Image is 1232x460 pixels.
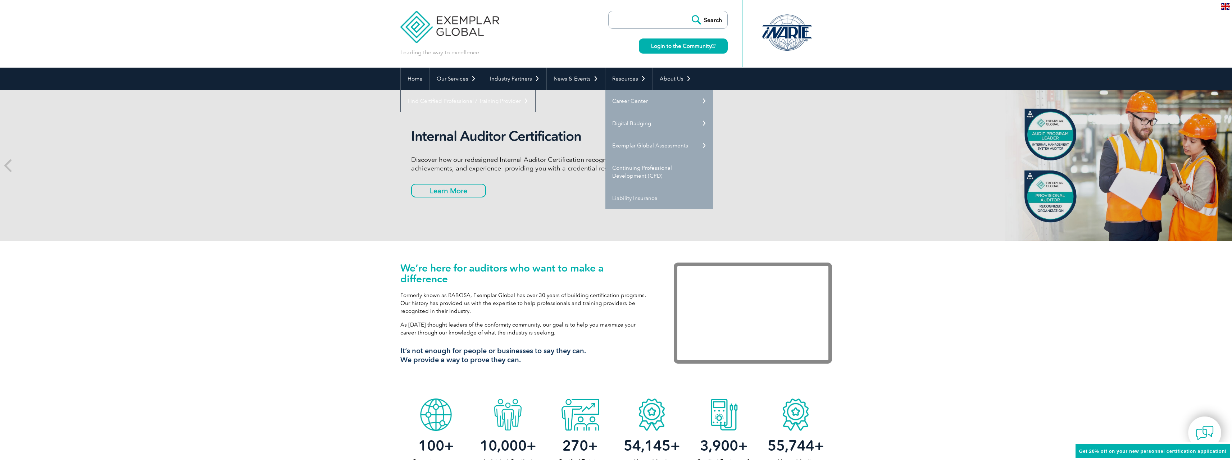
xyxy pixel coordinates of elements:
[418,437,444,454] span: 100
[400,346,652,364] h3: It’s not enough for people or businesses to say they can. We provide a way to prove they can.
[401,68,429,90] a: Home
[688,440,760,451] h2: +
[1196,424,1214,442] img: contact-chat.png
[605,68,653,90] a: Resources
[400,321,652,337] p: As [DATE] thought leaders of the conformity community, our goal is to help you maximize your care...
[624,437,670,454] span: 54,145
[639,38,728,54] a: Login to the Community
[483,68,546,90] a: Industry Partners
[605,90,713,112] a: Career Center
[400,291,652,315] p: Formerly known as RABQSA, Exemplar Global has over 30 years of building certification programs. O...
[1221,3,1230,10] img: en
[605,187,713,209] a: Liability Insurance
[605,135,713,157] a: Exemplar Global Assessments
[712,44,715,48] img: open_square.png
[400,440,472,451] h2: +
[411,184,486,197] a: Learn More
[480,437,527,454] span: 10,000
[562,437,588,454] span: 270
[547,68,605,90] a: News & Events
[674,263,832,364] iframe: Exemplar Global: Working together to make a difference
[400,49,479,56] p: Leading the way to excellence
[472,440,544,451] h2: +
[1079,448,1227,454] span: Get 20% off on your new personnel certification application!
[400,263,652,284] h1: We’re here for auditors who want to make a difference
[616,440,688,451] h2: +
[605,112,713,135] a: Digital Badging
[700,437,738,454] span: 3,900
[401,90,535,112] a: Find Certified Professional / Training Provider
[760,440,832,451] h2: +
[768,437,814,454] span: 55,744
[411,155,681,173] p: Discover how our redesigned Internal Auditor Certification recognizes your skills, achievements, ...
[411,128,681,145] h2: Internal Auditor Certification
[653,68,698,90] a: About Us
[430,68,483,90] a: Our Services
[605,157,713,187] a: Continuing Professional Development (CPD)
[544,440,616,451] h2: +
[688,11,727,28] input: Search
